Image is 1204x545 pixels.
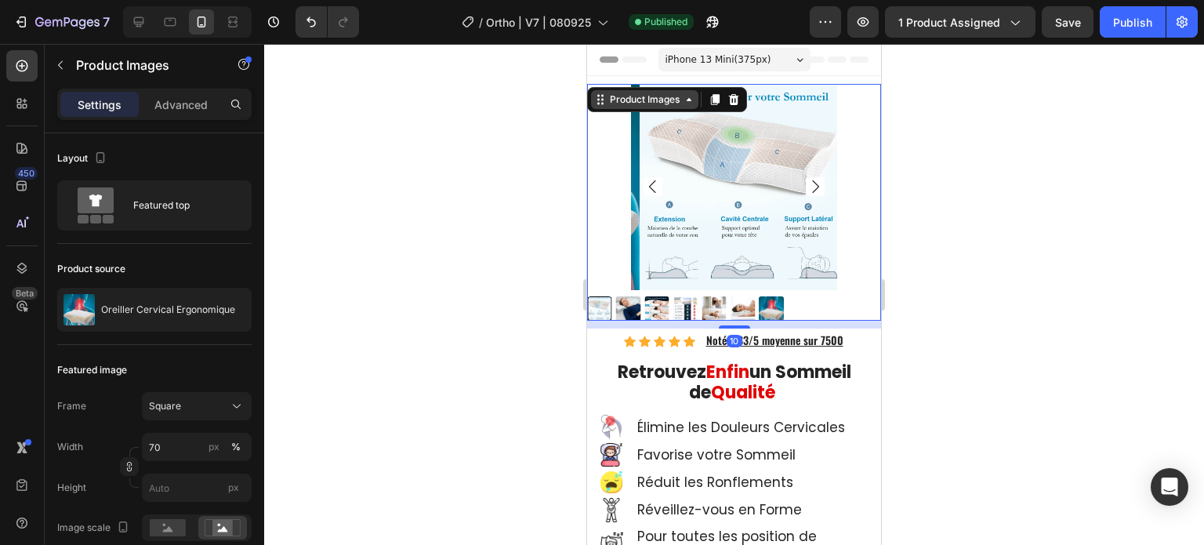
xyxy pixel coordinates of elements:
span: Ortho | V7 | 080925 [486,14,591,31]
p: Oreiller Cervical Ergonomique [101,304,235,315]
div: Layout [57,148,110,169]
p: Product Images [76,56,209,74]
div: Featured image [57,363,127,377]
button: Square [142,392,252,420]
div: Product source [57,262,125,276]
div: % [231,440,241,454]
label: Width [57,440,83,454]
button: 7 [6,6,117,38]
span: Published [644,15,687,29]
button: % [205,438,223,456]
button: Publish [1100,6,1166,38]
iframe: Design area [587,44,881,545]
div: Undo/Redo [296,6,359,38]
p: Settings [78,96,121,113]
button: 1 product assigned [885,6,1035,38]
div: 450 [15,167,38,180]
p: Advanced [154,96,208,113]
div: Open Intercom Messenger [1151,468,1188,506]
span: px [228,481,239,493]
img: gempages_581568544458671017-c36eea4c-52dc-4dbf-9867-c150be1dfc1d.png [13,489,36,512]
p: 7 [103,13,110,31]
span: Square [149,399,181,413]
span: / [479,14,483,31]
div: Publish [1113,14,1152,31]
img: product feature img [63,294,95,325]
span: 1 product assigned [898,14,1000,31]
input: px% [142,433,252,461]
label: Frame [57,399,86,413]
p: Pour toutes les position de Sommeil [50,484,280,518]
div: Beta [12,287,38,300]
span: Save [1055,16,1081,29]
button: Save [1042,6,1093,38]
input: px [142,474,252,502]
div: Featured top [133,187,229,223]
div: px [209,440,219,454]
button: px [227,438,245,456]
div: Image scale [57,518,132,539]
label: Height [57,481,86,495]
